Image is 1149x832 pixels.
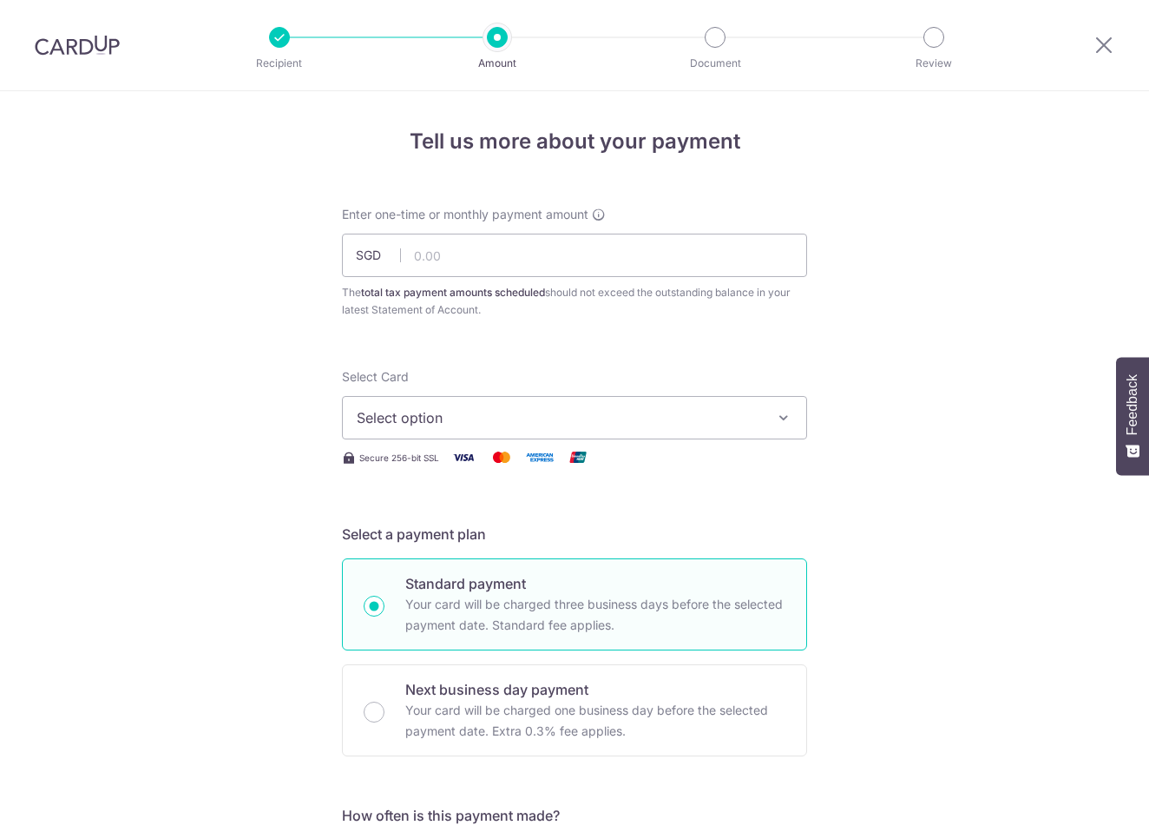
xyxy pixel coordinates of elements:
[484,446,519,468] img: Mastercard
[342,524,807,545] h5: Select a payment plan
[405,700,785,742] p: Your card will be charged one business day before the selected payment date. Extra 0.3% fee applies.
[359,451,439,465] span: Secure 256-bit SSL
[522,446,557,468] img: American Express
[1125,374,1140,435] span: Feedback
[342,805,807,826] h5: How often is this payment made?
[405,573,785,594] p: Standard payment
[651,55,779,72] p: Document
[342,369,409,384] span: translation missing: en.payables.payment_networks.credit_card.summary.labels.select_card
[405,594,785,636] p: Your card will be charged three business days before the selected payment date. Standard fee appl...
[870,55,998,72] p: Review
[357,407,761,428] span: Select option
[342,234,807,277] input: 0.00
[433,55,561,72] p: Amount
[35,35,120,56] img: CardUp
[342,206,588,223] span: Enter one-time or monthly payment amount
[446,446,481,468] img: Visa
[342,126,807,157] h4: Tell us more about your payment
[361,286,545,299] b: total tax payment amounts scheduled
[561,446,595,468] img: Union Pay
[215,55,344,72] p: Recipient
[405,679,785,700] p: Next business day payment
[342,396,807,439] button: Select option
[1116,357,1149,475] button: Feedback - Show survey
[356,247,401,264] span: SGD
[342,284,807,319] div: The should not exceed the outstanding balance in your latest Statement of Account.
